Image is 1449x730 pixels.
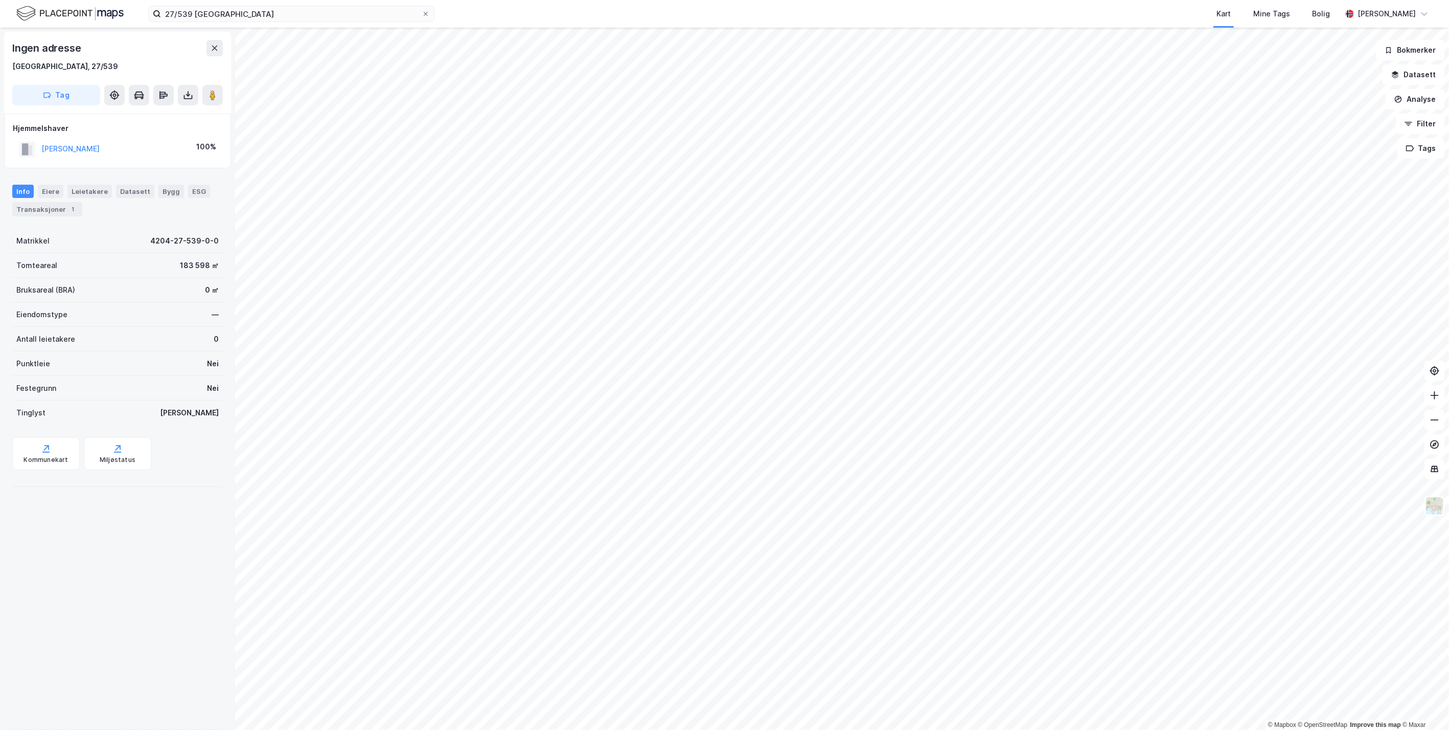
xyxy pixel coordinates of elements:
[207,382,219,394] div: Nei
[214,333,219,345] div: 0
[1268,721,1296,728] a: Mapbox
[16,308,67,321] div: Eiendomstype
[16,235,50,247] div: Matrikkel
[1216,8,1231,20] div: Kart
[196,141,216,153] div: 100%
[161,6,422,21] input: Søk på adresse, matrikkel, gårdeiere, leietakere eller personer
[1376,40,1445,60] button: Bokmerker
[16,333,75,345] div: Antall leietakere
[12,85,100,105] button: Tag
[207,358,219,370] div: Nei
[16,284,75,296] div: Bruksareal (BRA)
[180,259,219,272] div: 183 598 ㎡
[160,407,219,419] div: [PERSON_NAME]
[1350,721,1401,728] a: Improve this map
[150,235,219,247] div: 4204-27-539-0-0
[158,185,184,198] div: Bygg
[38,185,63,198] div: Eiere
[16,5,124,23] img: logo.f888ab2527a4732fd821a326f86c7f29.svg
[16,259,57,272] div: Tomteareal
[24,456,68,464] div: Kommunekart
[116,185,154,198] div: Datasett
[1398,681,1449,730] iframe: Chat Widget
[67,185,112,198] div: Leietakere
[100,456,135,464] div: Miljøstatus
[1386,89,1445,109] button: Analyse
[1313,8,1330,20] div: Bolig
[12,60,118,73] div: [GEOGRAPHIC_DATA], 27/539
[16,358,50,370] div: Punktleie
[12,185,34,198] div: Info
[1396,114,1445,134] button: Filter
[12,202,82,216] div: Transaksjoner
[13,122,222,135] div: Hjemmelshaver
[1253,8,1290,20] div: Mine Tags
[68,204,78,214] div: 1
[1425,496,1444,516] img: Z
[188,185,210,198] div: ESG
[1383,64,1445,85] button: Datasett
[12,40,83,56] div: Ingen adresse
[16,407,45,419] div: Tinglyst
[1397,138,1445,159] button: Tags
[205,284,219,296] div: 0 ㎡
[1358,8,1416,20] div: [PERSON_NAME]
[1398,681,1449,730] div: Kontrollprogram for chat
[16,382,56,394] div: Festegrunn
[1298,721,1348,728] a: OpenStreetMap
[212,308,219,321] div: —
